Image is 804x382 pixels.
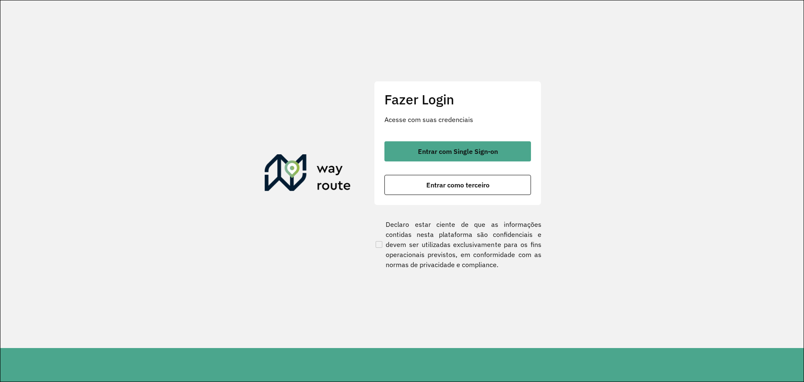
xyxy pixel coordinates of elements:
p: Acesse com suas credenciais [384,114,531,125]
button: button [384,141,531,161]
h2: Fazer Login [384,91,531,107]
span: Entrar como terceiro [426,182,490,188]
button: button [384,175,531,195]
label: Declaro estar ciente de que as informações contidas nesta plataforma são confidenciais e devem se... [374,219,541,270]
img: Roteirizador AmbevTech [265,154,351,195]
span: Entrar com Single Sign-on [418,148,498,155]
